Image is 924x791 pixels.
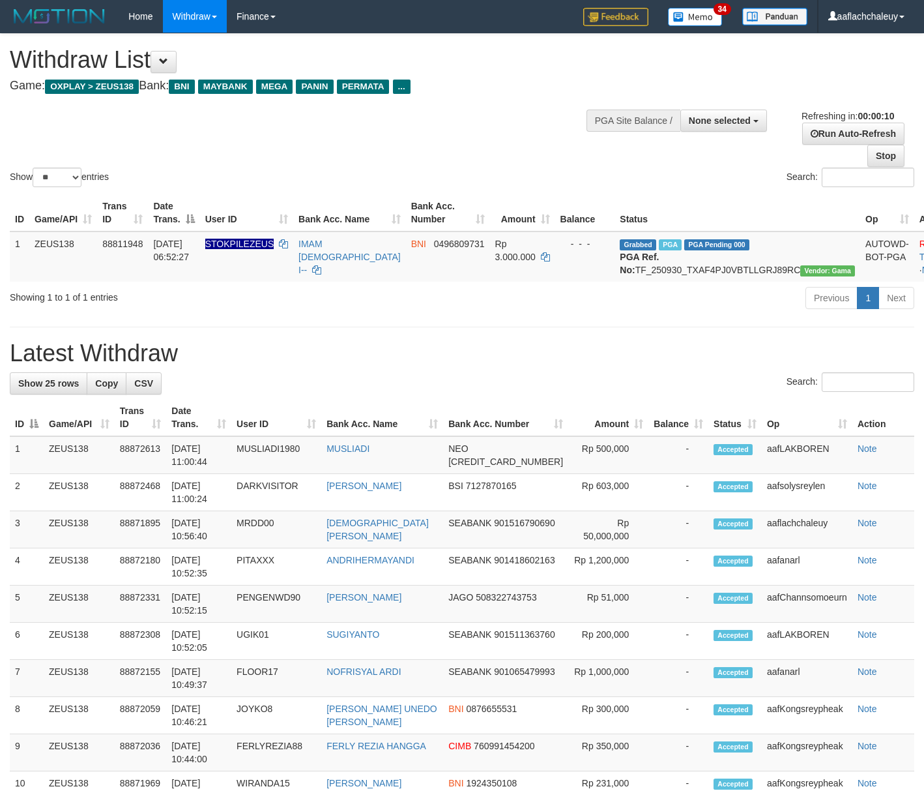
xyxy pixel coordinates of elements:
[787,372,914,392] label: Search:
[166,548,231,586] td: [DATE] 10:52:35
[134,378,153,389] span: CSV
[648,548,708,586] td: -
[714,556,753,567] span: Accepted
[10,372,87,395] a: Show 25 rows
[708,399,762,436] th: Status: activate to sort column ascending
[668,8,723,26] img: Button%20Memo.svg
[166,734,231,771] td: [DATE] 10:44:00
[648,436,708,474] td: -
[448,518,491,528] span: SEABANK
[648,697,708,734] td: -
[45,80,139,94] span: OXPLAY > ZEUS138
[714,518,753,530] span: Accepted
[393,80,411,94] span: ...
[231,399,321,436] th: User ID: activate to sort column ascending
[326,555,414,565] a: ANDRIHERMAYANDI
[44,697,115,734] td: ZEUS138
[44,399,115,436] th: Game/API: activate to sort column ascending
[198,80,253,94] span: MAYBANK
[568,734,648,771] td: Rp 350,000
[857,287,879,309] a: 1
[858,443,877,454] a: Note
[44,623,115,660] td: ZEUS138
[714,741,753,753] span: Accepted
[568,586,648,623] td: Rp 51,000
[166,474,231,511] td: [DATE] 11:00:24
[10,340,914,366] h1: Latest Withdraw
[10,194,29,231] th: ID
[659,239,682,250] span: Marked by aafsreyleap
[115,734,167,771] td: 88872036
[822,372,914,392] input: Search:
[822,168,914,187] input: Search:
[858,704,877,714] a: Note
[231,623,321,660] td: UGIK01
[44,734,115,771] td: ZEUS138
[448,481,463,491] span: BSI
[166,586,231,623] td: [DATE] 10:52:15
[115,548,167,586] td: 88872180
[443,399,568,436] th: Bank Acc. Number: activate to sort column ascending
[326,741,426,751] a: FERLY REZIA HANGGA
[231,660,321,697] td: FLOOR17
[153,239,189,262] span: [DATE] 06:52:27
[714,3,731,15] span: 34
[448,704,463,714] span: BNI
[648,511,708,548] td: -
[33,168,81,187] select: Showentries
[97,194,148,231] th: Trans ID: activate to sort column ascending
[10,47,603,73] h1: Withdraw List
[126,372,162,395] a: CSV
[10,231,29,282] td: 1
[714,481,753,492] span: Accepted
[858,592,877,603] a: Note
[411,239,426,249] span: BNI
[583,8,648,26] img: Feedback.jpg
[115,660,167,697] td: 88872155
[466,481,517,491] span: Copy 7127870165 to clipboard
[762,474,852,511] td: aafsolysreylen
[684,239,749,250] span: PGA Pending
[614,194,860,231] th: Status
[762,623,852,660] td: aafLAKBOREN
[166,436,231,474] td: [DATE] 11:00:44
[648,734,708,771] td: -
[166,511,231,548] td: [DATE] 10:56:40
[326,629,379,640] a: SUGIYANTO
[648,399,708,436] th: Balance: activate to sort column ascending
[448,666,491,677] span: SEABANK
[490,194,555,231] th: Amount: activate to sort column ascending
[762,436,852,474] td: aafLAKBOREN
[762,697,852,734] td: aafKongsreypheak
[326,704,437,727] a: [PERSON_NAME] UNEDO [PERSON_NAME]
[166,399,231,436] th: Date Trans.: activate to sort column ascending
[115,474,167,511] td: 88872468
[256,80,293,94] span: MEGA
[648,474,708,511] td: -
[115,697,167,734] td: 88872059
[10,623,44,660] td: 6
[858,741,877,751] a: Note
[296,80,333,94] span: PANIN
[586,110,680,132] div: PGA Site Balance /
[801,111,894,121] span: Refreshing in:
[326,518,429,541] a: [DEMOGRAPHIC_DATA][PERSON_NAME]
[762,548,852,586] td: aafanarl
[800,265,855,276] span: Vendor URL: https://trx31.1velocity.biz
[448,443,468,454] span: NEO
[860,194,914,231] th: Op: activate to sort column ascending
[568,436,648,474] td: Rp 500,000
[115,623,167,660] td: 88872308
[10,286,375,304] div: Showing 1 to 1 of 1 entries
[337,80,390,94] span: PERMATA
[44,586,115,623] td: ZEUS138
[44,474,115,511] td: ZEUS138
[648,623,708,660] td: -
[448,555,491,565] span: SEABANK
[494,518,555,528] span: Copy 901516790690 to clipboard
[10,474,44,511] td: 2
[852,399,914,436] th: Action
[858,629,877,640] a: Note
[474,741,534,751] span: Copy 760991454200 to clipboard
[762,586,852,623] td: aafChannsomoeurn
